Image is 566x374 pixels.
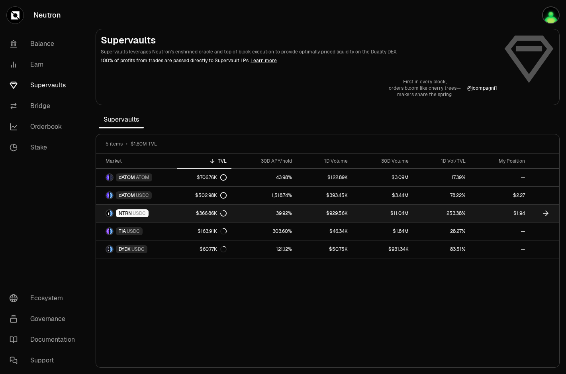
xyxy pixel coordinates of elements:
p: First in every block, [389,79,461,85]
a: TIA LogoUSDC LogoTIAUSDC [96,222,177,240]
a: First in every block,orders bloom like cherry trees—makers share the spring. [389,79,461,98]
img: USDC Logo [110,228,113,234]
div: 1D Vol/TVL [418,158,466,164]
div: My Position [475,158,525,164]
div: $706.76K [197,174,227,181]
a: Ecosystem [3,288,86,309]
span: ATOM [136,174,149,181]
div: TVL [182,158,227,164]
a: -- [470,222,530,240]
span: Supervaults [99,112,144,128]
div: 30D APY/hold [236,158,292,164]
a: $1.94 [470,205,530,222]
span: dATOM [119,192,135,199]
a: $2.27 [470,187,530,204]
p: @ jcompagni1 [467,85,497,91]
img: USDC Logo [110,192,113,199]
a: 28.27% [413,222,470,240]
div: 1D Volume [302,158,347,164]
div: 30D Volume [357,158,409,164]
a: dATOM LogoUSDC LogodATOMUSDC [96,187,177,204]
img: ATOM Logo [110,174,113,181]
a: Learn more [251,57,277,64]
a: $931.34K [353,240,413,258]
a: Documentation [3,329,86,350]
a: 303.60% [231,222,297,240]
a: $3.44M [353,187,413,204]
a: $50.75K [297,240,352,258]
a: Bridge [3,96,86,116]
a: -- [470,240,530,258]
span: dATOM [119,174,135,181]
a: dATOM LogoATOM LogodATOMATOM [96,169,177,186]
a: Governance [3,309,86,329]
div: $502.98K [195,192,227,199]
div: $163.91K [198,228,227,234]
span: USDC [131,246,145,252]
h2: Supervaults [101,34,497,47]
img: USDC Logo [110,210,113,217]
a: $3.09M [353,169,413,186]
img: DYDX Logo [106,246,109,252]
p: Supervaults leverages Neutron's enshrined oracle and top of block execution to provide optimally ... [101,48,497,55]
a: Balance [3,33,86,54]
span: $1.80M TVL [131,141,157,147]
a: 1,518.74% [231,187,297,204]
span: TIA [119,228,126,234]
p: orders bloom like cherry trees— [389,85,461,91]
a: Earn [3,54,86,75]
span: USDC [136,192,149,199]
span: USDC [133,210,146,217]
a: 121.12% [231,240,297,258]
a: $122.89K [297,169,352,186]
p: makers share the spring. [389,91,461,98]
img: dATOM Logo [106,174,109,181]
a: $929.56K [297,205,352,222]
a: NTRN LogoUSDC LogoNTRNUSDC [96,205,177,222]
img: TIA Logo [106,228,109,234]
a: $46.34K [297,222,352,240]
a: @jcompagni1 [467,85,497,91]
a: DYDX LogoUSDC LogoDYDXUSDC [96,240,177,258]
a: Supervaults [3,75,86,96]
span: DYDX [119,246,131,252]
a: 43.98% [231,169,297,186]
div: Market [106,158,172,164]
a: Support [3,350,86,371]
span: USDC [127,228,140,234]
a: Orderbook [3,116,86,137]
a: -- [470,169,530,186]
a: Stake [3,137,86,158]
a: $11.04M [353,205,413,222]
span: 5 items [106,141,123,147]
a: 83.51% [413,240,470,258]
a: $366.86K [177,205,231,222]
a: 39.92% [231,205,297,222]
p: 100% of profits from trades are passed directly to Supervault LPs. [101,57,497,64]
img: NTRN Logo [106,210,109,217]
div: $60.77K [200,246,227,252]
a: $706.76K [177,169,231,186]
img: sA [543,7,559,23]
a: 78.22% [413,187,470,204]
img: dATOM Logo [106,192,109,199]
div: $366.86K [196,210,227,217]
a: 253.38% [413,205,470,222]
a: $393.45K [297,187,352,204]
a: $502.98K [177,187,231,204]
span: NTRN [119,210,132,217]
a: $60.77K [177,240,231,258]
a: $1.84M [353,222,413,240]
a: 17.39% [413,169,470,186]
img: USDC Logo [110,246,113,252]
a: $163.91K [177,222,231,240]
